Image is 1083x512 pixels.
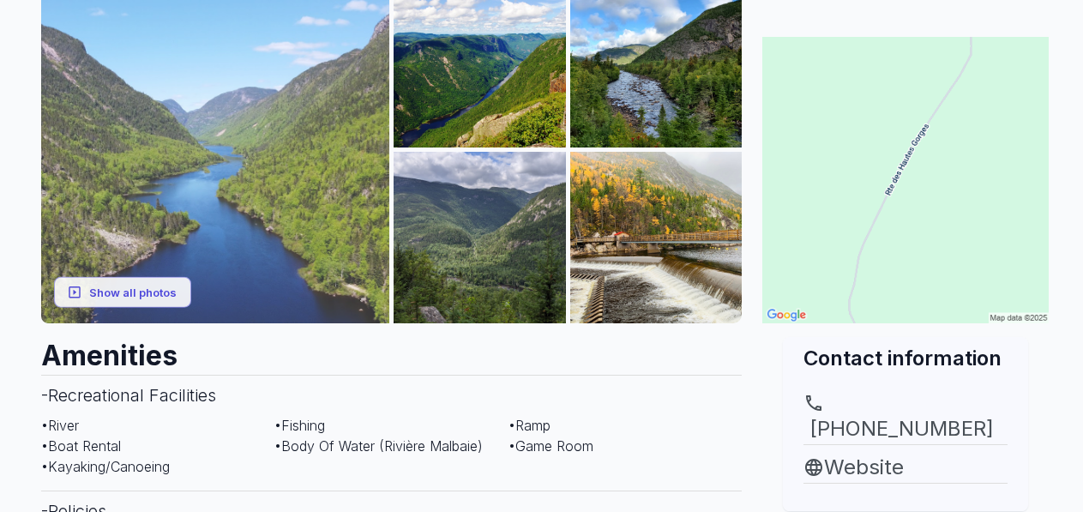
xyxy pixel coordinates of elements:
[803,393,1008,444] a: [PHONE_NUMBER]
[41,437,121,455] span: • Boat Rental
[41,458,170,475] span: • Kayaking/Canoeing
[570,152,743,324] img: AAcXr8p6nssn0j4DxB24VwV1_qbR_GbDiAvHrSeIMt-kuHOxhpLigTXU6OUsQQNH0-4esDoOlQtkFOQxZ6GIdy_Av_82gIwUm...
[762,37,1049,323] img: Map for Parc National Hautes-Gorges-De-La-Riviere-Malbaie
[41,417,79,434] span: • River
[41,375,743,415] h3: - Recreational Facilities
[803,452,1008,483] a: Website
[508,437,593,455] span: • Game Room
[54,276,191,308] button: Show all photos
[274,437,483,455] span: • Body Of Water (Rivière Malbaie)
[394,152,566,324] img: AAcXr8q-SG2RJu8SBYgUlf80LRoZTu9rUkxgEDHLjKXmQkjToRq3iFoVlW3VI8WbiILQA2jUT7KK01hDCBhmT8-DAtL9JWWQo...
[41,323,743,375] h2: Amenities
[803,344,1008,372] h2: Contact information
[508,417,551,434] span: • Ramp
[274,417,325,434] span: • Fishing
